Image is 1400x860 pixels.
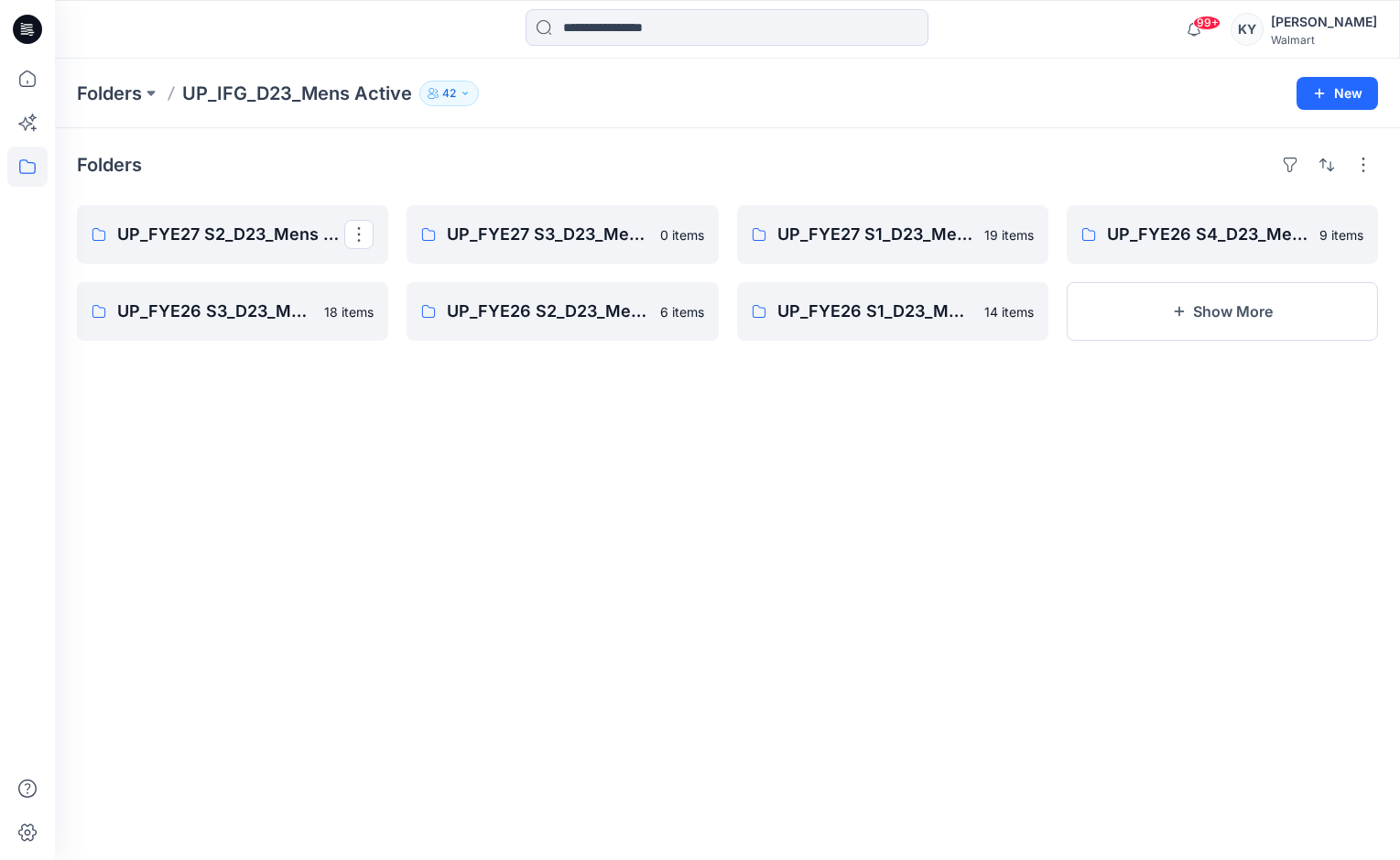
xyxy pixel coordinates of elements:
[1107,222,1308,247] p: UP_FYE26 S4_D23_Mens Active - IFG
[447,299,648,324] p: UP_FYE26 S2_D23_Mens Active - IFG
[77,81,142,106] a: Folders
[1271,11,1377,33] div: [PERSON_NAME]
[660,302,704,321] p: 6 items
[419,81,479,106] button: 42
[77,282,388,341] a: UP_FYE26 S3_D23_Mens Active - IFG18 items
[984,302,1034,321] p: 14 items
[407,282,718,341] a: UP_FYE26 S2_D23_Mens Active - IFG6 items
[77,205,388,264] a: UP_FYE27 S2_D23_Mens Active - IFG
[117,222,344,247] p: UP_FYE27 S2_D23_Mens Active - IFG
[660,225,704,245] p: 0 items
[442,83,456,103] p: 42
[117,299,313,324] p: UP_FYE26 S3_D23_Mens Active - IFG
[777,299,973,324] p: UP_FYE26 S1_D23_Mens Active - IFG
[1067,205,1378,264] a: UP_FYE26 S4_D23_Mens Active - IFG9 items
[1231,13,1264,46] div: KY
[984,225,1034,245] p: 19 items
[1193,16,1221,30] span: 99+
[407,205,718,264] a: UP_FYE27 S3_D23_Mens Active - IFG0 items
[1271,33,1377,47] div: Walmart
[447,222,648,247] p: UP_FYE27 S3_D23_Mens Active - IFG
[1297,77,1378,110] button: New
[77,154,142,176] h4: Folders
[777,222,973,247] p: UP_FYE27 S1_D23_Mens Active - IFG
[182,81,412,106] p: UP_IFG_D23_Mens Active
[737,282,1048,341] a: UP_FYE26 S1_D23_Mens Active - IFG14 items
[1067,282,1378,341] button: Show More
[1319,225,1363,245] p: 9 items
[737,205,1048,264] a: UP_FYE27 S1_D23_Mens Active - IFG19 items
[324,302,374,321] p: 18 items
